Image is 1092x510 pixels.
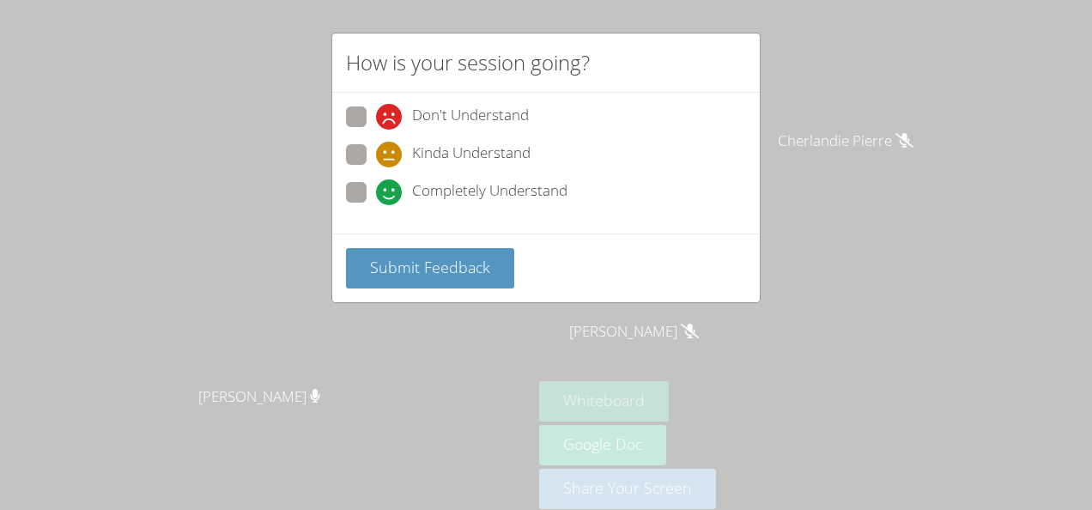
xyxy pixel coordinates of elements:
span: Kinda Understand [412,142,531,167]
h2: How is your session going? [346,47,590,78]
button: Submit Feedback [346,248,514,288]
span: Completely Understand [412,179,567,205]
span: Submit Feedback [370,257,490,277]
span: Don't Understand [412,104,529,130]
